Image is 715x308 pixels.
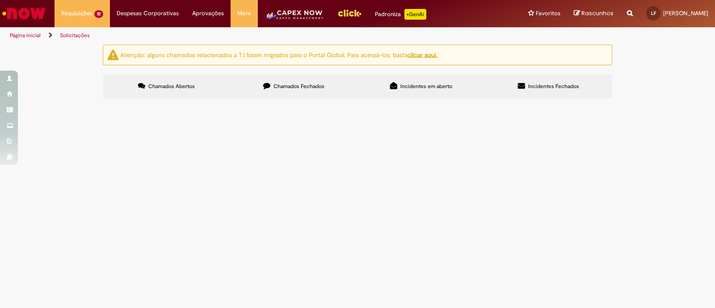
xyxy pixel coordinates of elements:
[148,83,195,90] span: Chamados Abertos
[10,32,41,39] a: Página inicial
[528,83,579,90] span: Incidentes Fechados
[192,9,224,18] span: Aprovações
[94,10,103,18] span: 12
[61,9,93,18] span: Requisições
[404,9,426,20] p: +GenAi
[375,9,426,20] div: Padroniza
[1,4,47,22] img: ServiceNow
[574,9,614,18] a: Rascunhos
[408,51,437,59] a: clicar aqui.
[265,9,324,27] img: CapexLogo5.png
[536,9,560,18] span: Favoritos
[400,83,452,90] span: Incidentes em aberto
[237,9,251,18] span: More
[273,83,324,90] span: Chamados Fechados
[651,10,656,16] span: LF
[117,9,179,18] span: Despesas Corporativas
[663,9,708,17] span: [PERSON_NAME]
[120,51,437,59] ng-bind-html: Atenção: alguns chamados relacionados a T.I foram migrados para o Portal Global. Para acessá-los,...
[337,6,362,20] img: click_logo_yellow_360x200.png
[581,9,614,17] span: Rascunhos
[7,27,470,44] ul: Trilhas de página
[60,32,90,39] a: Solicitações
